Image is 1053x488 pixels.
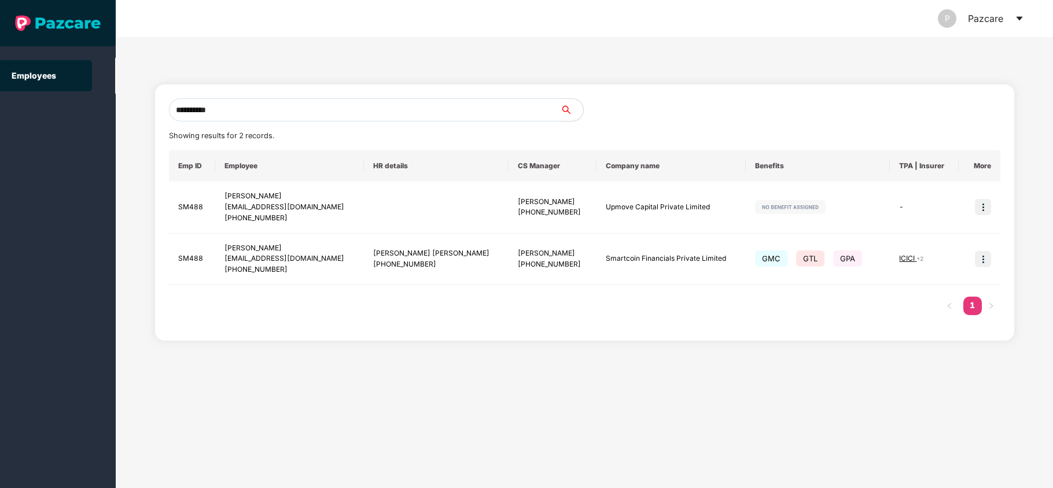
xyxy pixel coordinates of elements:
[945,9,950,28] span: P
[169,182,216,234] td: SM488
[224,213,355,224] div: [PHONE_NUMBER]
[169,150,216,182] th: Emp ID
[559,105,583,114] span: search
[169,234,216,286] td: SM488
[833,250,862,267] span: GPA
[975,251,991,267] img: icon
[373,248,499,259] div: [PERSON_NAME] [PERSON_NAME]
[224,264,355,275] div: [PHONE_NUMBER]
[959,150,1000,182] th: More
[224,243,355,254] div: [PERSON_NAME]
[597,150,746,182] th: Company name
[940,297,959,315] li: Previous Page
[963,297,982,315] li: 1
[940,297,959,315] button: left
[982,297,1000,315] button: right
[518,248,587,259] div: [PERSON_NAME]
[597,234,746,286] td: Smartcoin Financials Private Limited
[796,250,824,267] span: GTL
[916,255,923,262] span: + 2
[224,202,355,213] div: [EMAIL_ADDRESS][DOMAIN_NAME]
[982,297,1000,315] li: Next Page
[1015,14,1024,23] span: caret-down
[224,253,355,264] div: [EMAIL_ADDRESS][DOMAIN_NAME]
[988,302,995,309] span: right
[518,259,587,270] div: [PHONE_NUMBER]
[755,200,826,214] img: svg+xml;base64,PHN2ZyB4bWxucz0iaHR0cDovL3d3dy53My5vcmcvMjAwMC9zdmciIHdpZHRoPSIxMjIiIGhlaWdodD0iMj...
[518,207,587,218] div: [PHONE_NUMBER]
[169,131,274,140] span: Showing results for 2 records.
[597,182,746,234] td: Upmove Capital Private Limited
[215,150,364,182] th: Employee
[963,297,982,314] a: 1
[746,150,890,182] th: Benefits
[509,150,597,182] th: CS Manager
[518,197,587,208] div: [PERSON_NAME]
[559,98,584,121] button: search
[890,150,958,182] th: TPA | Insurer
[224,191,355,202] div: [PERSON_NAME]
[946,302,953,309] span: left
[364,150,509,182] th: HR details
[899,254,916,263] span: ICICI
[12,71,56,80] a: Employees
[373,259,499,270] div: [PHONE_NUMBER]
[975,199,991,215] img: icon
[755,250,787,267] span: GMC
[899,202,949,213] div: -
